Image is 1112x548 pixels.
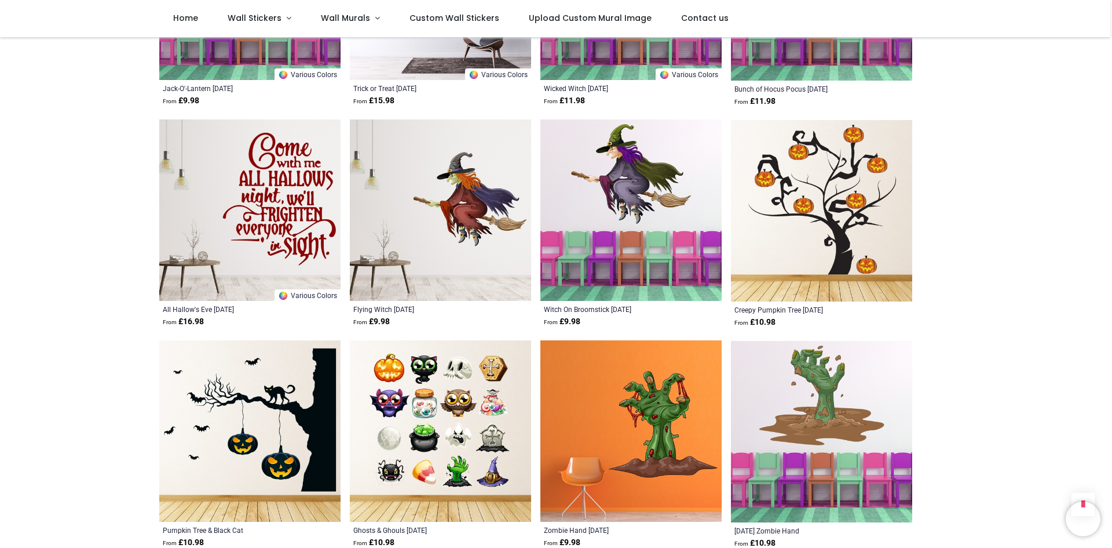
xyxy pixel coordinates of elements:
span: From [544,540,558,546]
a: Pumpkin Tree & Black Cat [163,525,302,535]
a: Witch On Broomstick [DATE] [544,304,683,314]
span: Upload Custom Mural Image [529,12,652,24]
a: Ghosts & Ghouls [DATE] [353,525,493,535]
span: Wall Stickers [228,12,281,24]
span: From [163,540,177,546]
strong: £ 9.98 [353,316,390,328]
a: [DATE] Zombie Hand [734,526,874,535]
strong: £ 16.98 [163,316,204,328]
span: From [163,98,177,104]
img: All Hallow's Eve Halloween Wall Sticker [159,119,341,301]
a: Various Colors [275,68,341,80]
span: Contact us [681,12,729,24]
a: All Hallow's Eve [DATE] [163,304,302,314]
span: From [544,319,558,325]
a: Various Colors [465,68,531,80]
span: From [353,319,367,325]
strong: £ 9.98 [163,95,199,107]
img: Halloween Zombie Hand Wall Sticker [731,341,912,522]
span: From [353,98,367,104]
img: Zombie Hand Halloween Wall Sticker - Mod6 [540,340,722,522]
a: Zombie Hand [DATE] [544,525,683,535]
span: From [734,99,748,105]
span: Wall Murals [321,12,370,24]
a: Trick or Treat [DATE] [353,84,493,93]
strong: £ 11.98 [544,95,585,107]
img: Color Wheel [659,70,670,80]
span: From [734,540,748,547]
iframe: Brevo live chat [1066,502,1100,536]
img: Color Wheel [469,70,479,80]
a: Various Colors [275,289,341,301]
img: Flying Witch Halloween Wall Sticker - Mod5 [350,119,531,301]
img: Color Wheel [278,291,288,301]
span: Custom Wall Stickers [409,12,499,24]
span: From [163,319,177,325]
img: Creepy Pumpkin Tree Halloween Wall Sticker [731,120,912,302]
a: Various Colors [656,68,722,80]
span: Home [173,12,198,24]
span: From [734,320,748,326]
img: Witch On Broomstick Halloween Wall Sticker [540,119,722,301]
span: From [353,540,367,546]
a: Flying Witch [DATE] [353,304,493,314]
a: Creepy Pumpkin Tree [DATE] [734,305,874,314]
strong: £ 15.98 [353,95,394,107]
a: Jack-O'-Lantern [DATE] [163,84,302,93]
strong: £ 11.98 [734,96,776,107]
strong: £ 10.98 [734,317,776,328]
img: Ghosts & Ghouls Halloween Wall Sticker [350,340,531,522]
strong: £ 9.98 [544,316,580,328]
a: Bunch of Hocus Pocus [DATE] [734,84,874,93]
span: From [544,98,558,104]
img: Color Wheel [278,70,288,80]
img: Pumpkin Tree & Black Cat Wall Sticker [159,340,341,522]
a: Wicked Witch [DATE] [544,84,683,93]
